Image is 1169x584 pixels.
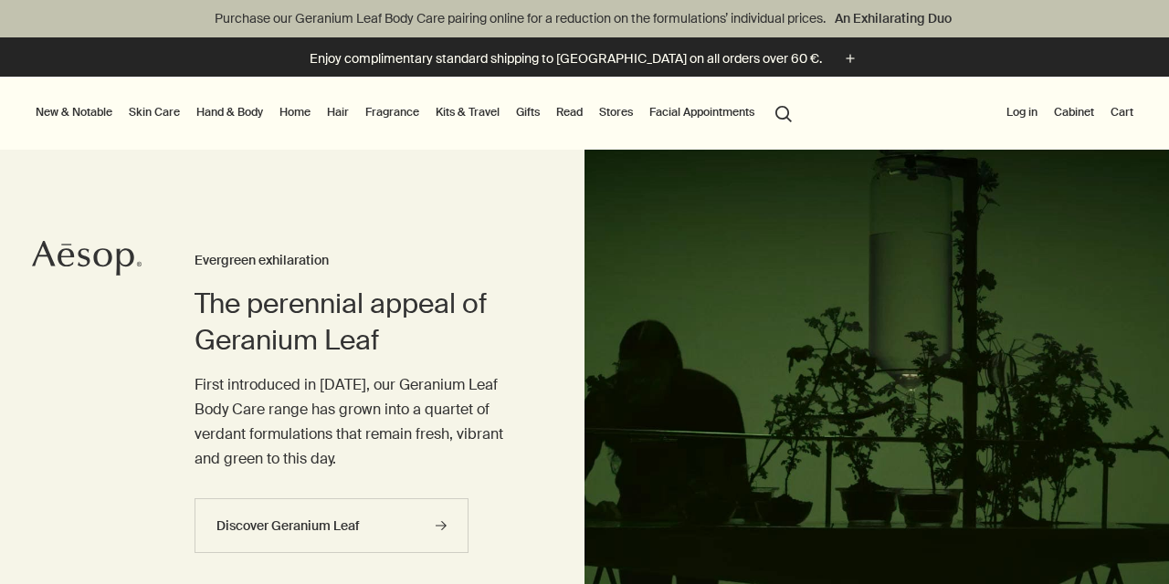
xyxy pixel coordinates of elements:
[32,101,116,123] button: New & Notable
[323,101,353,123] a: Hair
[32,77,800,150] nav: primary
[32,240,142,276] svg: Aesop
[195,250,511,272] h3: Evergreen exhilaration
[1050,101,1098,123] a: Cabinet
[1003,77,1137,150] nav: supplementary
[32,240,142,281] a: Aesop
[432,101,503,123] a: Kits & Travel
[125,101,184,123] a: Skin Care
[646,101,758,123] a: Facial Appointments
[195,372,511,472] p: First introduced in [DATE], our Geranium Leaf Body Care range has grown into a quartet of verdant...
[18,9,1151,28] p: Purchase our Geranium Leaf Body Care pairing online for a reduction on the formulations’ individu...
[1003,101,1041,123] button: Log in
[310,48,860,69] button: Enjoy complimentary standard shipping to [GEOGRAPHIC_DATA] on all orders over 60 €.
[1107,101,1137,123] button: Cart
[831,8,955,28] a: An Exhilarating Duo
[195,286,511,359] h2: The perennial appeal of Geranium Leaf
[512,101,543,123] a: Gifts
[193,101,267,123] a: Hand & Body
[195,498,469,553] a: Discover Geranium Leaf
[362,101,423,123] a: Fragrance
[553,101,586,123] a: Read
[276,101,314,123] a: Home
[310,49,822,68] p: Enjoy complimentary standard shipping to [GEOGRAPHIC_DATA] on all orders over 60 €.
[595,101,637,123] button: Stores
[767,95,800,130] button: Open search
